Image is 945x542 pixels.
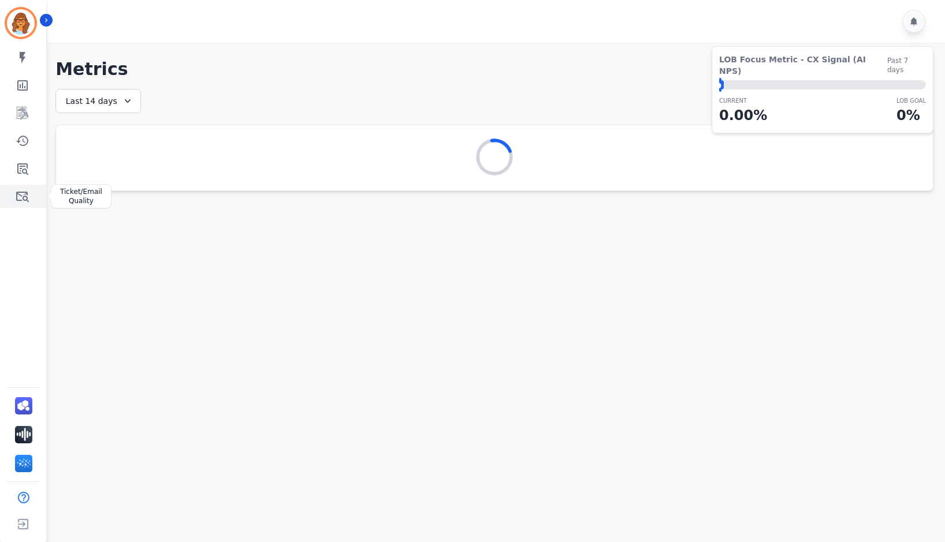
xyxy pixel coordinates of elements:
[887,56,926,74] span: Past 7 days
[719,96,767,105] p: CURRENT
[719,54,887,77] span: LOB Focus Metric - CX Signal (AI NPS)
[719,80,724,89] div: ⬤
[55,89,141,113] div: Last 14 days
[896,105,926,126] p: 0 %
[896,96,926,105] p: LOB Goal
[55,59,933,80] h1: Metrics
[719,105,767,126] p: 0.00 %
[7,9,35,37] img: Bordered avatar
